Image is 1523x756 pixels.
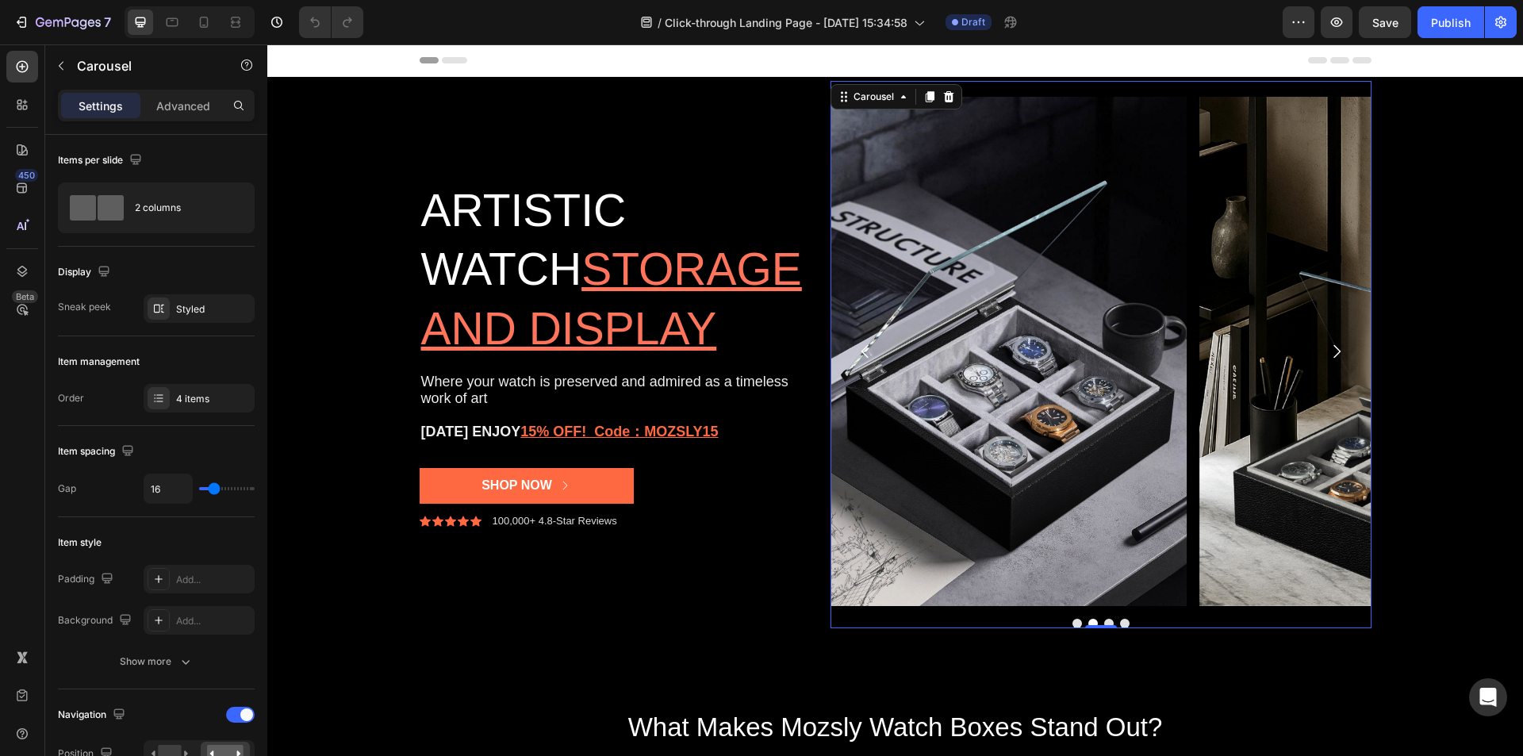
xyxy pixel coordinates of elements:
button: Publish [1418,6,1484,38]
div: Items per slide [58,150,145,171]
div: Order [58,391,84,405]
div: 2 columns [135,190,232,226]
button: Dot [853,574,862,584]
span: / [658,14,662,31]
div: Item style [58,535,102,550]
img: gempages_538983466021159932-e09f5ea1-f857-420f-aa41-b6d074d585b1.png [563,52,919,561]
div: Padding [58,569,117,590]
button: Carousel Back Arrow [576,285,620,329]
span: Click-through Landing Page - [DATE] 15:34:58 [665,14,907,31]
div: Navigation [58,704,129,726]
input: Auto [144,474,192,503]
button: Show more [58,647,255,676]
p: Settings [79,98,123,114]
div: Show more [120,654,194,670]
div: Add... [176,573,251,587]
p: Carousel [77,56,212,75]
div: Undo/Redo [299,6,363,38]
button: Dot [821,574,831,584]
img: gempages_538983466021159932-fdac14f4-c7f0-4e4a-8877-04a486143da2.png [932,52,1288,561]
button: Carousel Next Arrow [1047,285,1091,329]
span: Save [1372,16,1398,29]
div: Item spacing [58,441,137,462]
div: Add... [176,614,251,628]
p: 7 [104,13,111,32]
div: Background [58,610,135,631]
span: What Makes Mozsly Watch Boxes Stand Out? [361,668,896,697]
div: Display [58,262,113,283]
div: Sneak peek [58,300,111,314]
div: Publish [1431,14,1471,31]
button: Dot [837,574,846,584]
div: Beta [12,290,38,303]
div: 4 items [176,392,251,406]
span: Draft [961,15,985,29]
div: Item management [58,355,140,369]
div: 450 [15,169,38,182]
div: Gap [58,482,76,496]
div: Styled [176,302,251,317]
button: Save [1359,6,1411,38]
button: Dot [805,574,815,584]
iframe: Design area [267,44,1523,756]
button: 7 [6,6,118,38]
div: Carousel [583,45,630,59]
p: Advanced [156,98,210,114]
div: Open Intercom Messenger [1469,678,1507,716]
